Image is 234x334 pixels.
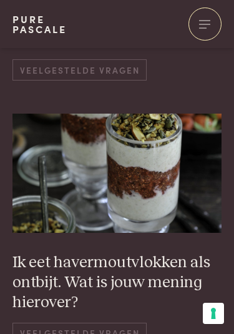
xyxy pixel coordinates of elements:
img: _DSC6944 [12,114,222,233]
h3: Ik eet havermoutvlokken als ontbijt. Wat is jouw mening hierover? [12,253,222,313]
a: PurePascale [12,14,67,34]
button: Uw voorkeuren voor toestemming voor trackingtechnologieën [203,303,224,324]
span: Veelgestelde vragen [12,59,147,80]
